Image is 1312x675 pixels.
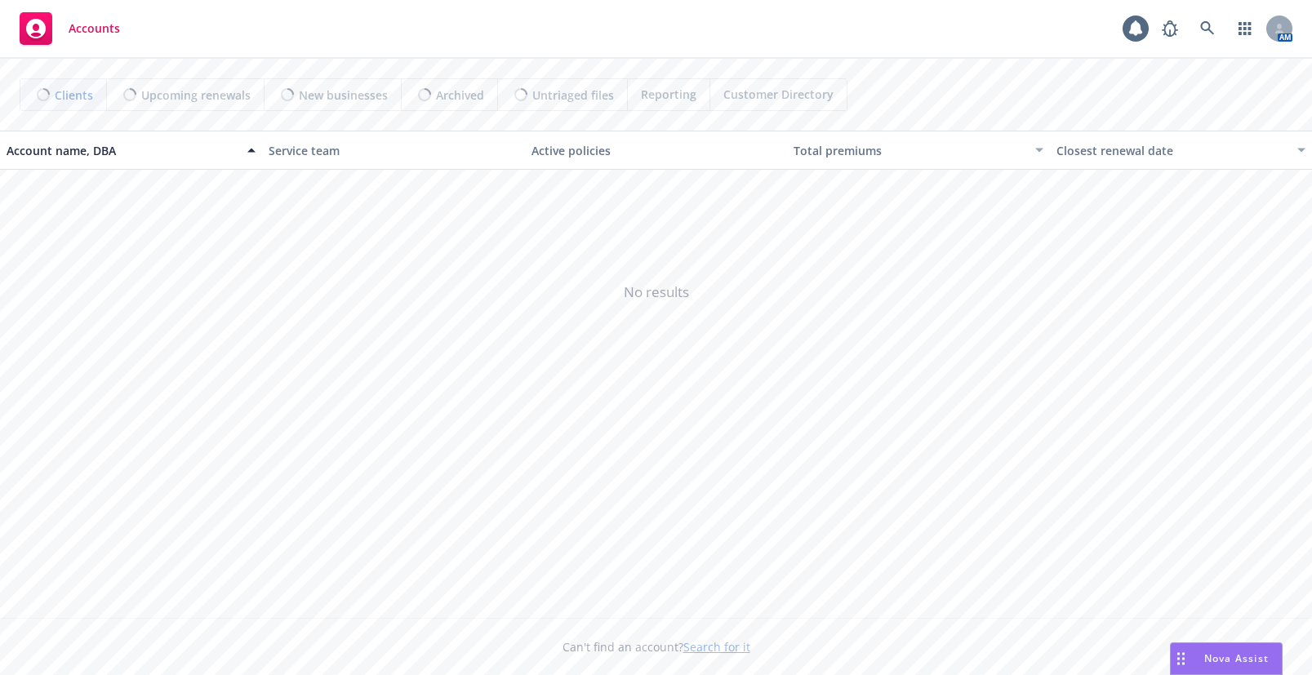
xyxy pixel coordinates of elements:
[532,87,614,104] span: Untriaged files
[794,142,1025,159] div: Total premiums
[1204,651,1269,665] span: Nova Assist
[531,142,781,159] div: Active policies
[787,131,1049,170] button: Total premiums
[1191,12,1224,45] a: Search
[1170,642,1283,675] button: Nova Assist
[525,131,787,170] button: Active policies
[69,22,120,35] span: Accounts
[1056,142,1288,159] div: Closest renewal date
[641,86,696,103] span: Reporting
[1154,12,1186,45] a: Report a Bug
[55,87,93,104] span: Clients
[436,87,484,104] span: Archived
[683,639,750,655] a: Search for it
[7,142,238,159] div: Account name, DBA
[563,638,750,655] span: Can't find an account?
[299,87,388,104] span: New businesses
[1050,131,1312,170] button: Closest renewal date
[141,87,251,104] span: Upcoming renewals
[1171,643,1191,674] div: Drag to move
[723,86,834,103] span: Customer Directory
[269,142,518,159] div: Service team
[13,6,127,51] a: Accounts
[1229,12,1261,45] a: Switch app
[262,131,524,170] button: Service team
